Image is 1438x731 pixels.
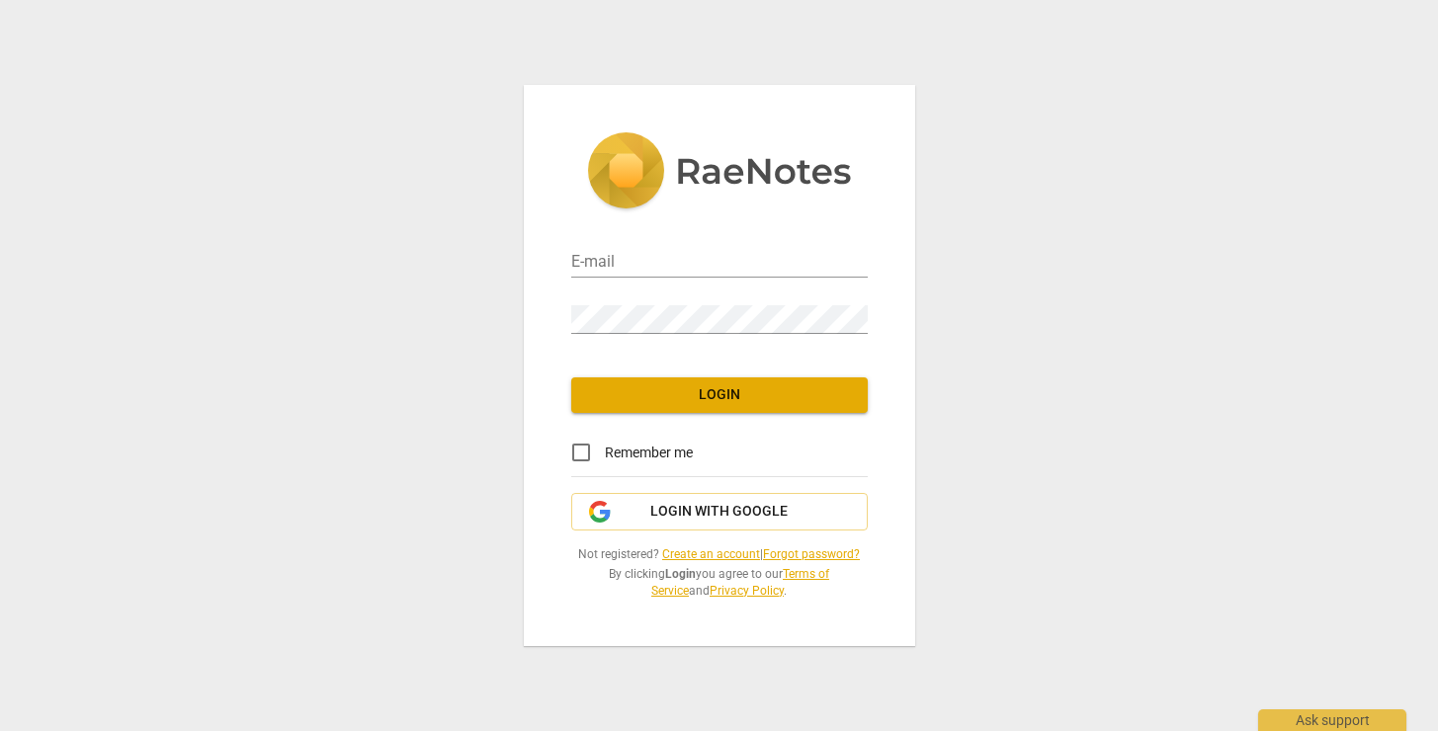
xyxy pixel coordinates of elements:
[665,567,696,581] b: Login
[571,377,868,413] button: Login
[587,385,852,405] span: Login
[651,567,829,598] a: Terms of Service
[710,584,784,598] a: Privacy Policy
[662,547,760,561] a: Create an account
[763,547,860,561] a: Forgot password?
[605,443,693,463] span: Remember me
[587,132,852,213] img: 5ac2273c67554f335776073100b6d88f.svg
[571,493,868,530] button: Login with Google
[571,566,868,599] span: By clicking you agree to our and .
[650,502,788,522] span: Login with Google
[1258,709,1406,731] div: Ask support
[571,546,868,563] span: Not registered? |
